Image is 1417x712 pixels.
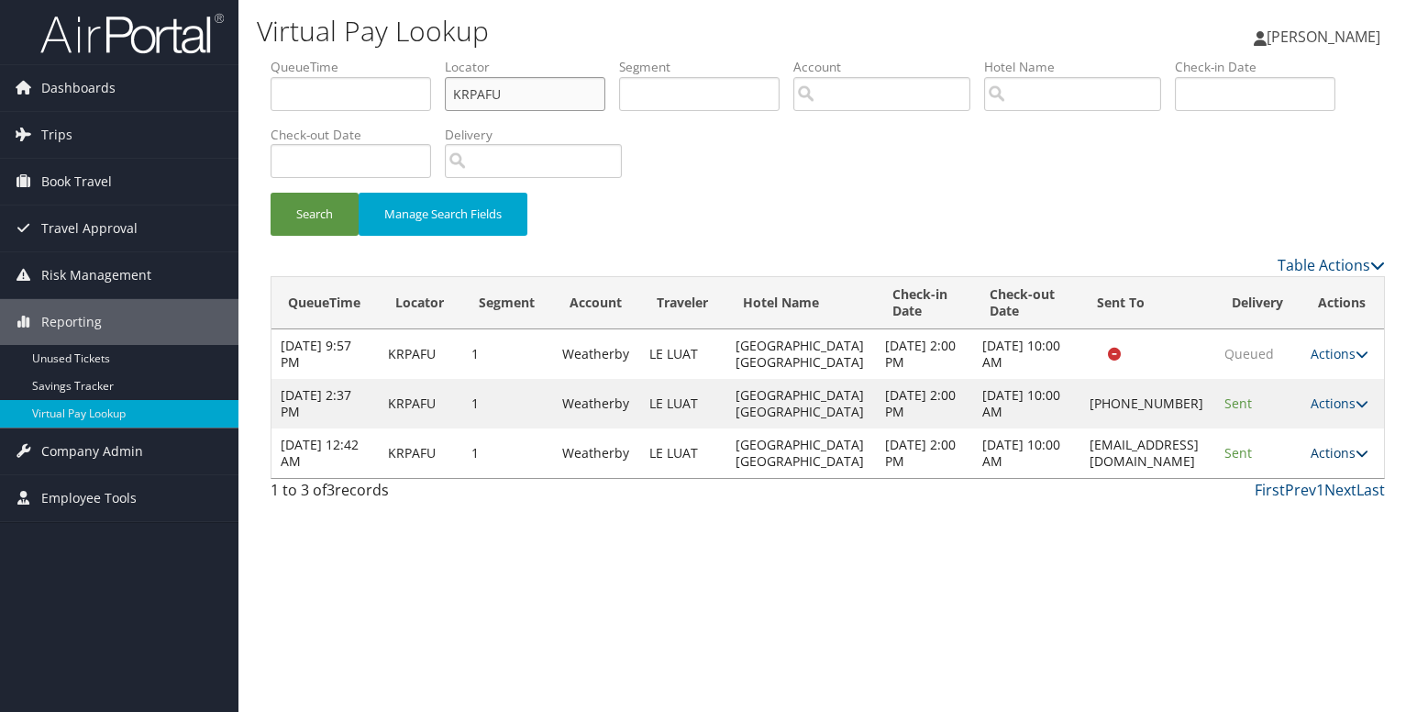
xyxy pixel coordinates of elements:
a: Last [1356,480,1385,500]
td: 1 [462,379,553,428]
a: [PERSON_NAME] [1254,9,1399,64]
a: Actions [1311,345,1368,362]
label: Check-in Date [1175,58,1349,76]
td: 1 [462,329,553,379]
span: Sent [1224,444,1252,462]
th: Locator: activate to sort column ascending [379,277,462,329]
td: [DATE] 10:00 AM [973,428,1080,478]
td: LE LUAT [640,379,726,428]
a: Actions [1311,444,1368,462]
button: Manage Search Fields [359,193,527,236]
td: [EMAIL_ADDRESS][DOMAIN_NAME] [1080,428,1215,478]
th: Check-out Date: activate to sort column ascending [973,277,1080,329]
label: Check-out Date [271,126,445,144]
td: LE LUAT [640,329,726,379]
a: Table Actions [1278,255,1385,275]
div: 1 to 3 of records [271,479,528,510]
span: [PERSON_NAME] [1267,27,1380,47]
a: 1 [1316,480,1324,500]
a: Next [1324,480,1356,500]
th: Traveler: activate to sort column ascending [640,277,726,329]
th: Check-in Date: activate to sort column ascending [876,277,973,329]
td: [DATE] 2:00 PM [876,329,973,379]
td: [DATE] 10:00 AM [973,379,1080,428]
td: Weatherby [553,329,640,379]
th: Account: activate to sort column ascending [553,277,640,329]
td: [DATE] 2:00 PM [876,428,973,478]
th: Actions [1301,277,1384,329]
label: Hotel Name [984,58,1175,76]
span: Dashboards [41,65,116,111]
label: Segment [619,58,793,76]
th: Segment: activate to sort column ascending [462,277,553,329]
label: Locator [445,58,619,76]
button: Search [271,193,359,236]
h1: Virtual Pay Lookup [257,12,1018,50]
label: QueueTime [271,58,445,76]
td: KRPAFU [379,428,462,478]
td: [GEOGRAPHIC_DATA] [GEOGRAPHIC_DATA] [726,379,876,428]
span: Sent [1224,395,1252,412]
td: [DATE] 12:42 AM [271,428,379,478]
td: KRPAFU [379,329,462,379]
td: [GEOGRAPHIC_DATA] [GEOGRAPHIC_DATA] [726,428,876,478]
td: LE LUAT [640,428,726,478]
td: 1 [462,428,553,478]
a: Prev [1285,480,1316,500]
th: Sent To: activate to sort column descending [1080,277,1215,329]
span: Employee Tools [41,475,137,521]
td: KRPAFU [379,379,462,428]
th: Hotel Name: activate to sort column ascending [726,277,876,329]
span: Queued [1224,345,1274,362]
span: Travel Approval [41,206,138,251]
img: airportal-logo.png [40,12,224,55]
td: Weatherby [553,379,640,428]
span: Trips [41,112,72,158]
td: [DATE] 2:37 PM [271,379,379,428]
td: [DATE] 9:57 PM [271,329,379,379]
span: Reporting [41,299,102,345]
th: QueueTime: activate to sort column ascending [271,277,379,329]
a: Actions [1311,395,1368,412]
td: [PHONE_NUMBER] [1080,379,1215,428]
td: [GEOGRAPHIC_DATA] [GEOGRAPHIC_DATA] [726,329,876,379]
td: [DATE] 2:00 PM [876,379,973,428]
span: Book Travel [41,159,112,205]
td: Weatherby [553,428,640,478]
span: Company Admin [41,428,143,474]
span: Risk Management [41,252,151,298]
th: Delivery: activate to sort column ascending [1215,277,1301,329]
label: Account [793,58,984,76]
td: [DATE] 10:00 AM [973,329,1080,379]
a: First [1255,480,1285,500]
label: Delivery [445,126,636,144]
span: 3 [327,480,335,500]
